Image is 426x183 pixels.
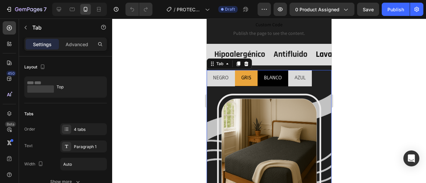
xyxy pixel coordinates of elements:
div: Undo/Redo [125,3,152,16]
div: 4 tabs [74,127,105,133]
div: Tab [8,42,18,48]
button: Save [357,3,379,16]
p: 7 [44,5,47,13]
span: Draft [225,6,235,12]
div: Publish [387,6,404,13]
div: 450 [6,71,16,76]
p: AZUL [88,55,99,63]
button: 0 product assigned [290,3,354,16]
span: Save [363,7,374,12]
p: Advanced [66,41,88,48]
p: GRIS [35,55,45,63]
div: Top [57,79,97,95]
p: BLANCO [57,55,75,63]
iframe: Design area [207,19,331,183]
p: Settings [33,41,52,48]
div: Open Intercom Messenger [403,150,419,166]
div: Width [24,160,45,169]
p: Lavable [109,29,136,44]
button: Publish [382,3,410,16]
span: / [174,6,175,13]
input: Auto [61,158,106,170]
div: Paragraph 1 [74,144,105,150]
p: NEGRO [6,55,22,63]
div: Beta [5,122,16,127]
span: PROTECTORES [177,6,202,13]
button: 7 [3,3,50,16]
div: Order [24,126,35,132]
div: Text [24,143,33,149]
p: Tab [32,24,89,32]
span: 0 product assigned [295,6,339,13]
div: Tabs [24,111,33,117]
div: Layout [24,63,47,72]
